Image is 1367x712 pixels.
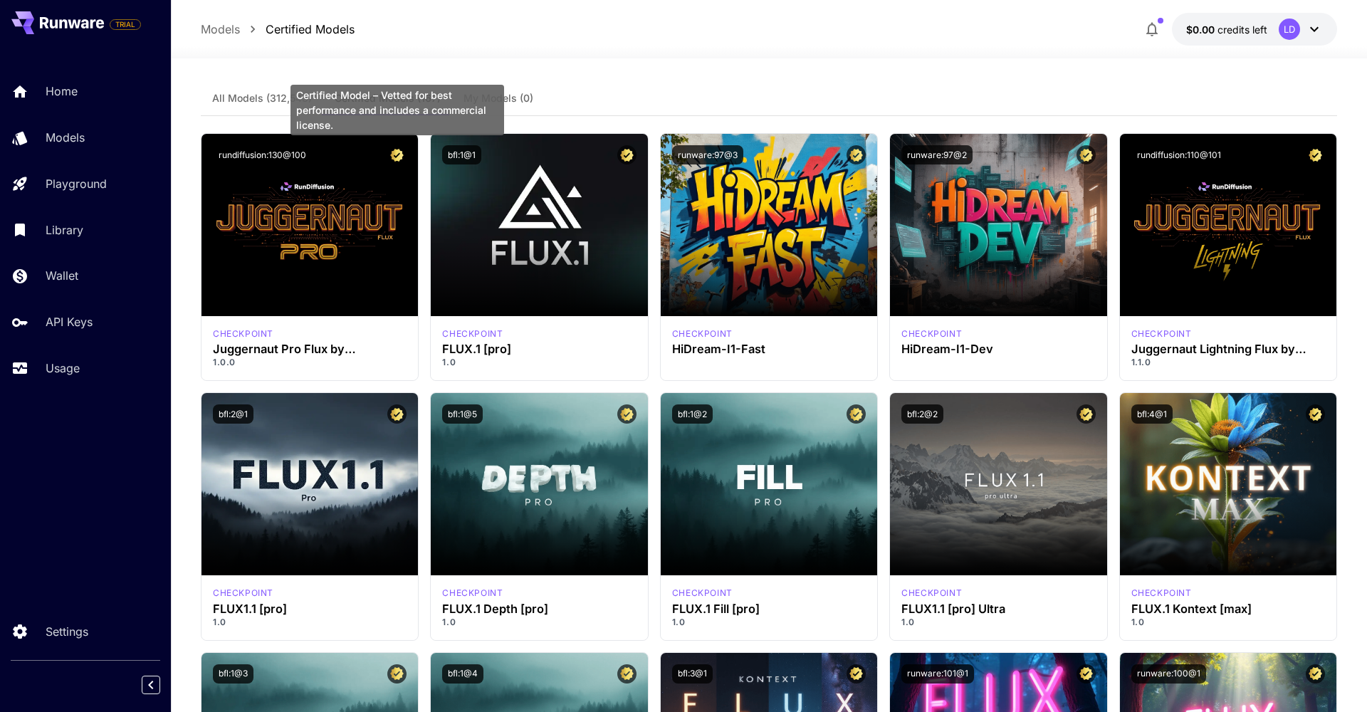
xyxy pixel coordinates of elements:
button: bfl:1@5 [442,404,483,424]
div: HiDream Dev [901,328,962,340]
p: checkpoint [1131,587,1192,600]
button: Certified Model – Vetted for best performance and includes a commercial license. [847,404,866,424]
button: Certified Model – Vetted for best performance and includes a commercial license. [1306,404,1325,424]
button: Certified Model – Vetted for best performance and includes a commercial license. [1306,145,1325,164]
button: runware:100@1 [1131,664,1206,684]
h3: FLUX.1 Kontext [max] [1131,602,1325,616]
button: bfl:1@1 [442,145,481,164]
button: bfl:1@2 [672,404,713,424]
button: runware:97@2 [901,145,973,164]
div: FLUX.1 Kontext [max] [1131,587,1192,600]
p: checkpoint [672,587,733,600]
p: Library [46,221,83,239]
h3: FLUX1.1 [pro] [213,602,407,616]
p: 1.0 [442,356,636,369]
p: 1.0 [672,616,866,629]
span: TRIAL [110,19,140,30]
nav: breadcrumb [201,21,355,38]
p: 1.0 [901,616,1095,629]
button: Certified Model – Vetted for best performance and includes a commercial license. [1077,145,1096,164]
p: 1.0 [1131,616,1325,629]
p: checkpoint [901,587,962,600]
button: Certified Model – Vetted for best performance and includes a commercial license. [847,664,866,684]
button: Certified Model – Vetted for best performance and includes a commercial license. [617,664,637,684]
p: Home [46,83,78,100]
p: Playground [46,175,107,192]
h3: FLUX1.1 [pro] Ultra [901,602,1095,616]
button: runware:101@1 [901,664,974,684]
button: bfl:1@3 [213,664,253,684]
div: FLUX.1 D [1131,328,1192,340]
button: bfl:2@1 [213,404,253,424]
button: bfl:2@2 [901,404,943,424]
button: bfl:1@4 [442,664,483,684]
p: checkpoint [672,328,733,340]
h3: HiDream-I1-Dev [901,342,1095,356]
p: checkpoint [442,587,503,600]
p: checkpoint [901,328,962,340]
p: checkpoint [213,587,273,600]
div: fluxpro [213,587,273,600]
button: $0.00LD [1172,13,1337,46]
p: 1.1.0 [1131,356,1325,369]
h3: FLUX.1 Depth [pro] [442,602,636,616]
button: Certified Model – Vetted for best performance and includes a commercial license. [617,404,637,424]
h3: FLUX.1 Fill [pro] [672,602,866,616]
button: Collapse sidebar [142,676,160,694]
button: bfl:4@1 [1131,404,1173,424]
button: bfl:3@1 [672,664,713,684]
p: Models [46,129,85,146]
div: fluxpro [672,587,733,600]
div: LD [1279,19,1300,40]
span: $0.00 [1186,23,1217,36]
button: rundiffusion:130@100 [213,145,312,164]
h3: HiDream-I1-Fast [672,342,866,356]
p: checkpoint [1131,328,1192,340]
button: Certified Model – Vetted for best performance and includes a commercial license. [847,145,866,164]
p: checkpoint [213,328,273,340]
span: All Models (312,543) [212,92,312,105]
p: Settings [46,623,88,640]
button: Certified Model – Vetted for best performance and includes a commercial license. [387,145,407,164]
button: Certified Model – Vetted for best performance and includes a commercial license. [1306,664,1325,684]
div: fluxpro [442,328,503,340]
div: HiDream Fast [672,328,733,340]
button: Certified Model – Vetted for best performance and includes a commercial license. [387,404,407,424]
div: fluxultra [901,587,962,600]
p: 1.0 [213,616,407,629]
button: Certified Model – Vetted for best performance and includes a commercial license. [617,145,637,164]
p: API Keys [46,313,93,330]
div: fluxpro [442,587,503,600]
p: checkpoint [442,328,503,340]
button: Certified Model – Vetted for best performance and includes a commercial license. [1077,404,1096,424]
span: Add your payment card to enable full platform functionality. [110,16,141,33]
div: Certified Model – Vetted for best performance and includes a commercial license. [290,85,504,135]
p: 1.0 [442,616,636,629]
div: Collapse sidebar [152,672,171,698]
p: Wallet [46,267,78,284]
h3: Juggernaut Lightning Flux by RunDiffusion [1131,342,1325,356]
span: credits left [1217,23,1267,36]
h3: FLUX.1 [pro] [442,342,636,356]
p: 1.0.0 [213,356,407,369]
a: Certified Models [266,21,355,38]
h3: Juggernaut Pro Flux by RunDiffusion [213,342,407,356]
button: Certified Model – Vetted for best performance and includes a commercial license. [1077,664,1096,684]
button: rundiffusion:110@101 [1131,145,1227,164]
button: runware:97@3 [672,145,743,164]
div: $0.00 [1186,22,1267,37]
p: Usage [46,360,80,377]
a: Models [201,21,240,38]
div: FLUX.1 D [213,328,273,340]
